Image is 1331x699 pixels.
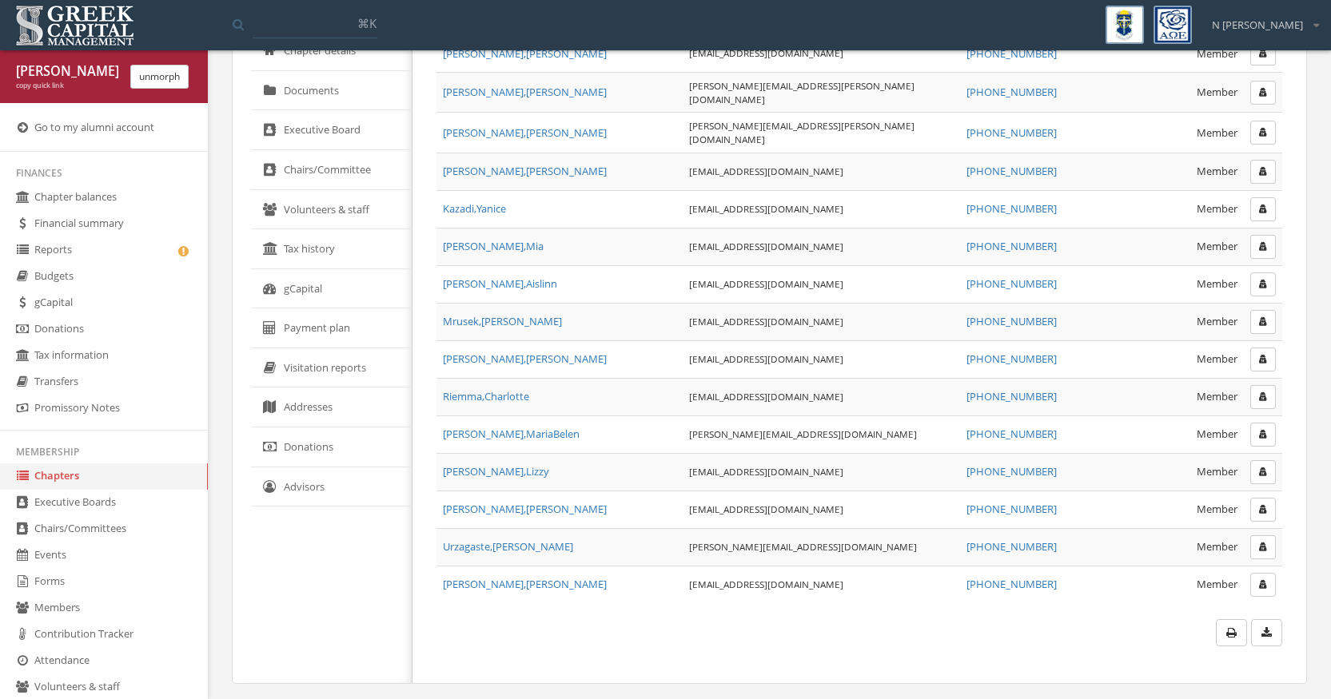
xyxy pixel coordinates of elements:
button: unmorph [130,65,189,89]
span: [PERSON_NAME] , [PERSON_NAME] [443,502,607,516]
a: [PERSON_NAME][EMAIL_ADDRESS][DOMAIN_NAME] [689,540,917,553]
span: [PERSON_NAME] , MariaBelen [443,427,580,441]
a: [EMAIL_ADDRESS][DOMAIN_NAME] [689,277,843,290]
span: [PERSON_NAME] , Mia [443,239,544,253]
a: [PHONE_NUMBER] [966,239,1057,253]
div: copy quick link [16,81,118,91]
td: Member [1123,72,1244,112]
td: Member [1123,153,1244,190]
a: [EMAIL_ADDRESS][DOMAIN_NAME] [689,315,843,328]
a: [PHONE_NUMBER] [966,201,1057,216]
a: [EMAIL_ADDRESS][DOMAIN_NAME] [689,390,843,403]
a: gCapital [251,269,412,309]
a: Mrusek,[PERSON_NAME] [443,314,562,328]
a: [PERSON_NAME],[PERSON_NAME] [443,85,607,99]
a: [PERSON_NAME],MariaBelen [443,427,580,441]
td: Member [1123,34,1244,72]
a: [PERSON_NAME],[PERSON_NAME] [443,46,607,61]
a: [PERSON_NAME],Aislinn [443,276,557,291]
td: Member [1123,453,1244,490]
td: Member [1123,190,1244,228]
span: Kazadi , Yanice [443,201,506,216]
td: Member [1123,340,1244,378]
a: Executive Board [251,110,412,150]
a: [PHONE_NUMBER] [966,577,1057,591]
a: [PERSON_NAME],Lizzy [443,464,549,479]
a: Urzagaste,[PERSON_NAME] [443,539,573,554]
span: Urzagaste , [PERSON_NAME] [443,539,573,554]
a: Payment plan [251,308,412,348]
a: [PERSON_NAME],[PERSON_NAME] [443,502,607,516]
span: [PERSON_NAME] , Lizzy [443,464,549,479]
span: N [PERSON_NAME] [1212,18,1303,33]
a: [PHONE_NUMBER] [966,351,1057,366]
a: [PHONE_NUMBER] [966,539,1057,554]
a: [EMAIL_ADDRESS][DOMAIN_NAME] [689,46,843,59]
a: [PERSON_NAME],[PERSON_NAME] [443,164,607,178]
td: Member [1123,378,1244,415]
span: [PERSON_NAME] , [PERSON_NAME] [443,125,607,140]
td: Member [1123,228,1244,265]
a: [PHONE_NUMBER] [966,502,1057,516]
a: [PHONE_NUMBER] [966,464,1057,479]
a: [PERSON_NAME],[PERSON_NAME] [443,351,607,366]
a: [PHONE_NUMBER] [966,276,1057,291]
td: Member [1123,265,1244,303]
a: [PHONE_NUMBER] [966,389,1057,403]
a: [PHONE_NUMBER] [966,164,1057,178]
span: ⌘K [357,15,377,31]
a: [EMAIL_ADDRESS][DOMAIN_NAME] [689,502,843,515]
a: [EMAIL_ADDRESS][DOMAIN_NAME] [689,578,843,590]
a: [EMAIL_ADDRESS][DOMAIN_NAME] [689,352,843,365]
td: Member [1123,303,1244,340]
td: Member [1123,528,1244,566]
a: [PHONE_NUMBER] [966,46,1057,61]
div: N [PERSON_NAME] [1201,6,1319,33]
a: Volunteers & staff [251,190,412,230]
a: Addresses [251,387,412,427]
a: [EMAIL_ADDRESS][DOMAIN_NAME] [689,165,843,177]
td: Member [1123,415,1244,453]
a: [EMAIL_ADDRESS][DOMAIN_NAME] [689,465,843,478]
span: [PERSON_NAME] , [PERSON_NAME] [443,351,607,366]
span: [PERSON_NAME] , Aislinn [443,276,557,291]
a: [PHONE_NUMBER] [966,85,1057,99]
td: Member [1123,490,1244,528]
a: [PERSON_NAME],Mia [443,239,544,253]
span: Mrusek , [PERSON_NAME] [443,314,562,328]
a: Tax history [251,229,412,269]
a: [PERSON_NAME],[PERSON_NAME] [443,125,607,140]
a: Chairs/Committee [251,150,412,190]
td: Member [1123,566,1244,603]
a: Kazadi,Yanice [443,201,506,216]
a: [PHONE_NUMBER] [966,125,1057,140]
a: Riemma,Charlotte [443,389,529,403]
td: Member [1123,113,1244,153]
a: [PHONE_NUMBER] [966,427,1057,441]
span: [PERSON_NAME] , [PERSON_NAME] [443,577,607,591]
a: [PHONE_NUMBER] [966,314,1057,328]
span: Riemma , Charlotte [443,389,529,403]
span: [PERSON_NAME] , [PERSON_NAME] [443,85,607,99]
a: Donations [251,427,412,467]
a: [PERSON_NAME][EMAIL_ADDRESS][DOMAIN_NAME] [689,427,917,440]
a: [PERSON_NAME][EMAIL_ADDRESS][PERSON_NAME][DOMAIN_NAME] [689,79,915,105]
a: Advisors [251,467,412,507]
a: [EMAIL_ADDRESS][DOMAIN_NAME] [689,202,843,215]
a: Chapter details [251,31,412,71]
a: [PERSON_NAME][EMAIL_ADDRESS][PERSON_NAME][DOMAIN_NAME] [689,119,915,145]
a: [EMAIL_ADDRESS][DOMAIN_NAME] [689,240,843,252]
a: Visitation reports [251,348,412,388]
span: [PERSON_NAME] , [PERSON_NAME] [443,46,607,61]
a: [PERSON_NAME],[PERSON_NAME] [443,577,607,591]
div: [PERSON_NAME] [PERSON_NAME] [16,62,118,81]
span: [PERSON_NAME] , [PERSON_NAME] [443,164,607,178]
a: Documents [251,71,412,111]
